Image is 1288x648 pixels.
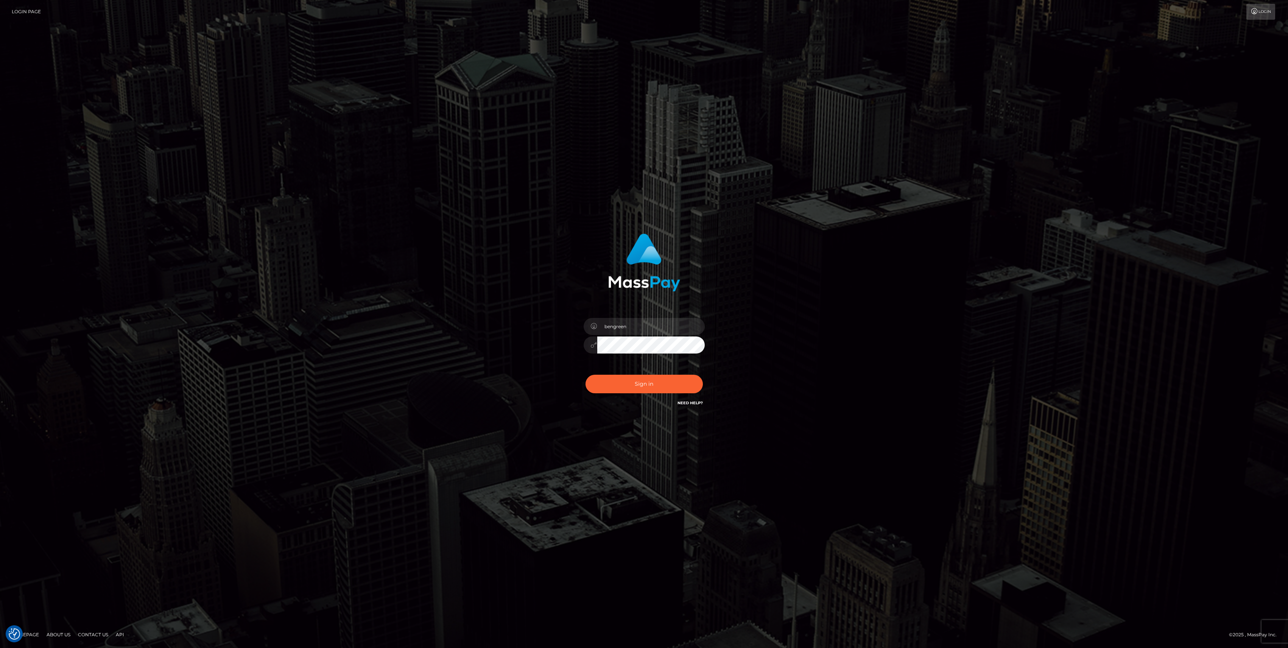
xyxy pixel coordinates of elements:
[75,629,111,640] a: Contact Us
[9,628,20,640] button: Consent Preferences
[597,318,705,335] input: Username...
[12,4,41,20] a: Login Page
[608,234,680,291] img: MassPay Login
[677,400,703,405] a: Need Help?
[1229,631,1282,639] div: © 2025 , MassPay Inc.
[113,629,127,640] a: API
[44,629,73,640] a: About Us
[9,628,20,640] img: Revisit consent button
[586,375,703,393] button: Sign in
[8,629,42,640] a: Homepage
[1246,4,1275,20] a: Login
